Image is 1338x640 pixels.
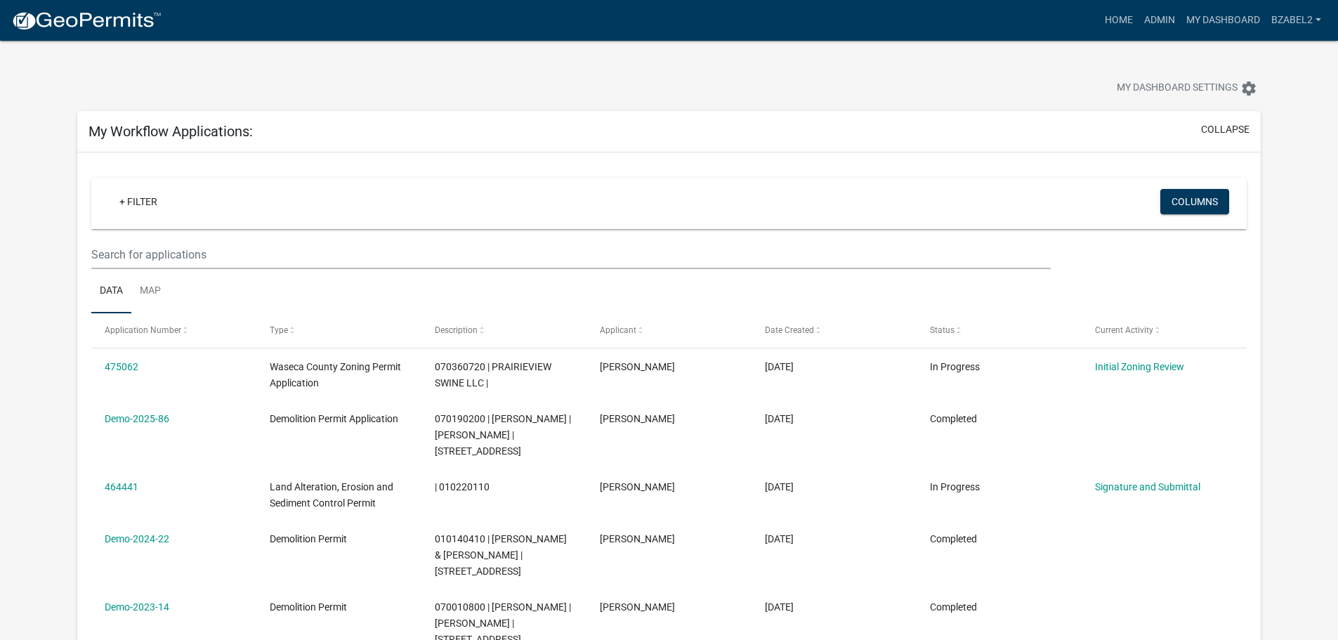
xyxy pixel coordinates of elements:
button: Columns [1160,189,1229,214]
datatable-header-cell: Current Activity [1081,313,1246,347]
datatable-header-cell: Date Created [752,313,917,347]
input: Search for applications [91,240,1050,269]
datatable-header-cell: Description [421,313,586,347]
a: + Filter [108,189,169,214]
a: Home [1099,7,1139,34]
a: Map [131,269,169,314]
a: My Dashboard [1181,7,1266,34]
span: Current Activity [1095,325,1153,335]
datatable-header-cell: Status [916,313,1081,347]
span: Completed [930,601,977,613]
span: Demolition Permit [270,601,347,613]
a: Data [91,269,131,314]
span: Status [930,325,955,335]
span: 070190200 | KEITH SCHLAAK | KELLY L SCHLAAK | 22069 130TH ST [435,413,571,457]
span: Land Alteration, Erosion and Sediment Control Permit [270,481,393,509]
span: | 010220110 [435,481,490,492]
span: Brian Zabel [600,413,675,424]
button: collapse [1201,122,1250,137]
span: Brian Zabel [600,601,675,613]
span: In Progress [930,481,980,492]
datatable-header-cell: Applicant [586,313,752,347]
span: 12/20/2023 [765,533,794,544]
a: Admin [1139,7,1181,34]
a: Initial Zoning Review [1095,361,1184,372]
span: Completed [930,413,977,424]
datatable-header-cell: Application Number [91,313,256,347]
span: Brian Zabel [600,361,675,372]
span: Applicant [600,325,636,335]
a: Signature and Submittal [1095,481,1200,492]
a: 464441 [105,481,138,492]
span: 08/27/2025 [765,413,794,424]
span: Brian Zabel [600,481,675,492]
a: Demo-2023-14 [105,601,169,613]
span: In Progress [930,361,980,372]
span: 09/08/2025 [765,361,794,372]
a: Demo-2024-22 [105,533,169,544]
span: My Dashboard Settings [1117,80,1238,97]
a: Demo-2025-86 [105,413,169,424]
span: Demolition Permit Application [270,413,398,424]
h5: My Workflow Applications: [88,123,253,140]
i: settings [1240,80,1257,97]
span: 08/15/2025 [765,481,794,492]
span: Demolition Permit [270,533,347,544]
span: 010140410 | MICHAEL J & DARLA K JEWISON | 35317 50TH ST [435,533,567,577]
span: Date Created [765,325,814,335]
a: 475062 [105,361,138,372]
span: Completed [930,533,977,544]
span: 070360720 | PRAIRIEVIEW SWINE LLC | [435,361,551,388]
datatable-header-cell: Type [256,313,421,347]
span: Waseca County Zoning Permit Application [270,361,401,388]
span: Brian Zabel [600,533,675,544]
a: bzabel2 [1266,7,1327,34]
span: Application Number [105,325,181,335]
span: Type [270,325,288,335]
button: My Dashboard Settingssettings [1106,74,1268,102]
span: 09/15/2023 [765,601,794,613]
span: Description [435,325,478,335]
